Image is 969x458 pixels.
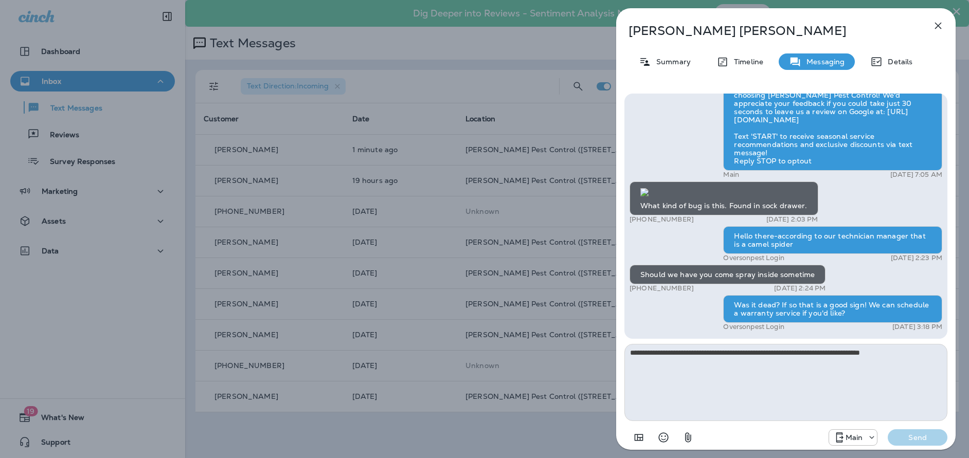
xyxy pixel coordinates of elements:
[640,188,649,196] img: twilio-download
[630,284,694,292] p: [PHONE_NUMBER]
[723,295,942,323] div: Was it dead? If so that is a good sign! We can schedule a warranty service if you'd like?
[629,24,909,38] p: [PERSON_NAME] [PERSON_NAME]
[890,171,942,179] p: [DATE] 7:05 AM
[883,58,912,66] p: Details
[892,323,942,331] p: [DATE] 3:18 PM
[891,254,942,262] p: [DATE] 2:23 PM
[729,58,763,66] p: Timeline
[651,58,691,66] p: Summary
[846,433,863,442] p: Main
[723,77,942,171] div: Hi there, [PERSON_NAME]! Thank you so much for choosing [PERSON_NAME] Pest Control! We'd apprecia...
[723,171,739,179] p: Main
[829,431,877,444] div: +1 (480) 400-1835
[766,215,818,224] p: [DATE] 2:03 PM
[723,226,942,254] div: Hello there-according to our technician manager that is a camel spider
[630,215,694,224] p: [PHONE_NUMBER]
[630,181,818,215] div: What kind of bug is this. Found in sock drawer.
[653,427,674,448] button: Select an emoji
[723,323,784,331] p: Oversonpest Login
[801,58,845,66] p: Messaging
[723,254,784,262] p: Oversonpest Login
[630,265,826,284] div: Should we have you come spray inside sometime
[629,427,649,448] button: Add in a premade template
[774,284,826,292] p: [DATE] 2:24 PM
